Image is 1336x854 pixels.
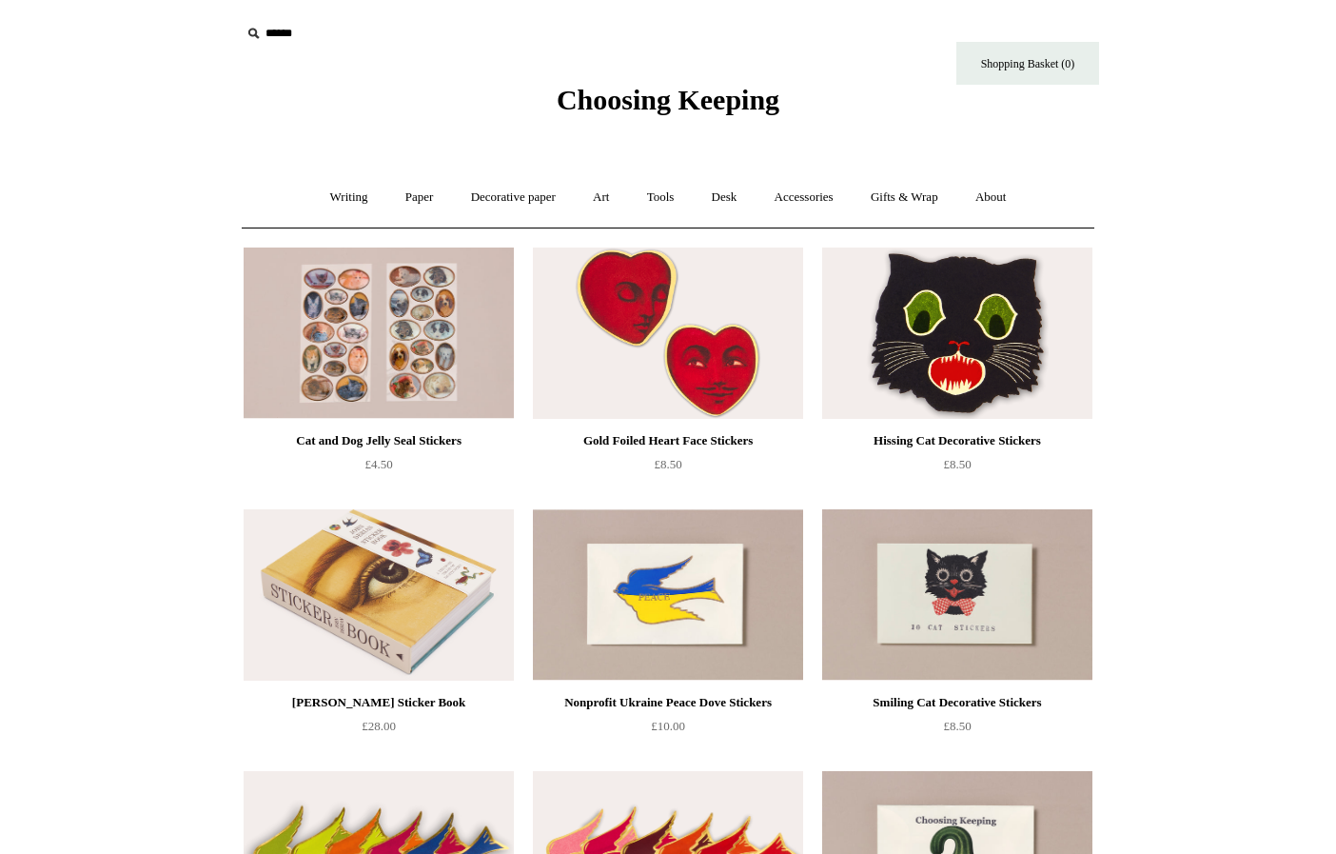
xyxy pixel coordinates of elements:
span: £4.50 [364,457,392,471]
a: About [958,172,1024,223]
div: Nonprofit Ukraine Peace Dove Stickers [538,691,798,714]
a: Smiling Cat Decorative Stickers £8.50 [822,691,1092,769]
a: Gold Foiled Heart Face Stickers Gold Foiled Heart Face Stickers [533,248,803,419]
div: [PERSON_NAME] Sticker Book [248,691,509,714]
div: Smiling Cat Decorative Stickers [827,691,1088,714]
a: Gifts & Wrap [854,172,955,223]
img: Nonprofit Ukraine Peace Dove Stickers [533,509,803,681]
img: Smiling Cat Decorative Stickers [822,509,1092,681]
a: Writing [313,172,385,223]
a: Desk [695,172,755,223]
a: Cat and Dog Jelly Seal Stickers £4.50 [244,429,514,507]
a: Shopping Basket (0) [956,42,1099,85]
img: Cat and Dog Jelly Seal Stickers [244,248,514,419]
a: Hissing Cat Decorative Stickers Hissing Cat Decorative Stickers [822,248,1092,419]
a: Accessories [757,172,851,223]
span: £28.00 [362,719,396,733]
div: Hissing Cat Decorative Stickers [827,429,1088,452]
a: Nonprofit Ukraine Peace Dove Stickers £10.00 [533,691,803,769]
img: Gold Foiled Heart Face Stickers [533,248,803,419]
a: Hissing Cat Decorative Stickers £8.50 [822,429,1092,507]
span: £10.00 [651,719,685,733]
a: Paper [388,172,451,223]
span: £8.50 [654,457,681,471]
span: £8.50 [943,719,971,733]
a: Decorative paper [454,172,573,223]
a: Smiling Cat Decorative Stickers Smiling Cat Decorative Stickers [822,509,1092,681]
a: Nonprofit Ukraine Peace Dove Stickers Nonprofit Ukraine Peace Dove Stickers [533,509,803,681]
a: Art [576,172,626,223]
img: Hissing Cat Decorative Stickers [822,248,1092,419]
a: John Derian Sticker Book John Derian Sticker Book [244,509,514,681]
span: Choosing Keeping [557,84,779,115]
a: Cat and Dog Jelly Seal Stickers Cat and Dog Jelly Seal Stickers [244,248,514,419]
a: [PERSON_NAME] Sticker Book £28.00 [244,691,514,769]
a: Tools [630,172,692,223]
img: John Derian Sticker Book [244,509,514,681]
div: Gold Foiled Heart Face Stickers [538,429,798,452]
span: £8.50 [943,457,971,471]
a: Gold Foiled Heart Face Stickers £8.50 [533,429,803,507]
div: Cat and Dog Jelly Seal Stickers [248,429,509,452]
a: Choosing Keeping [557,99,779,112]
